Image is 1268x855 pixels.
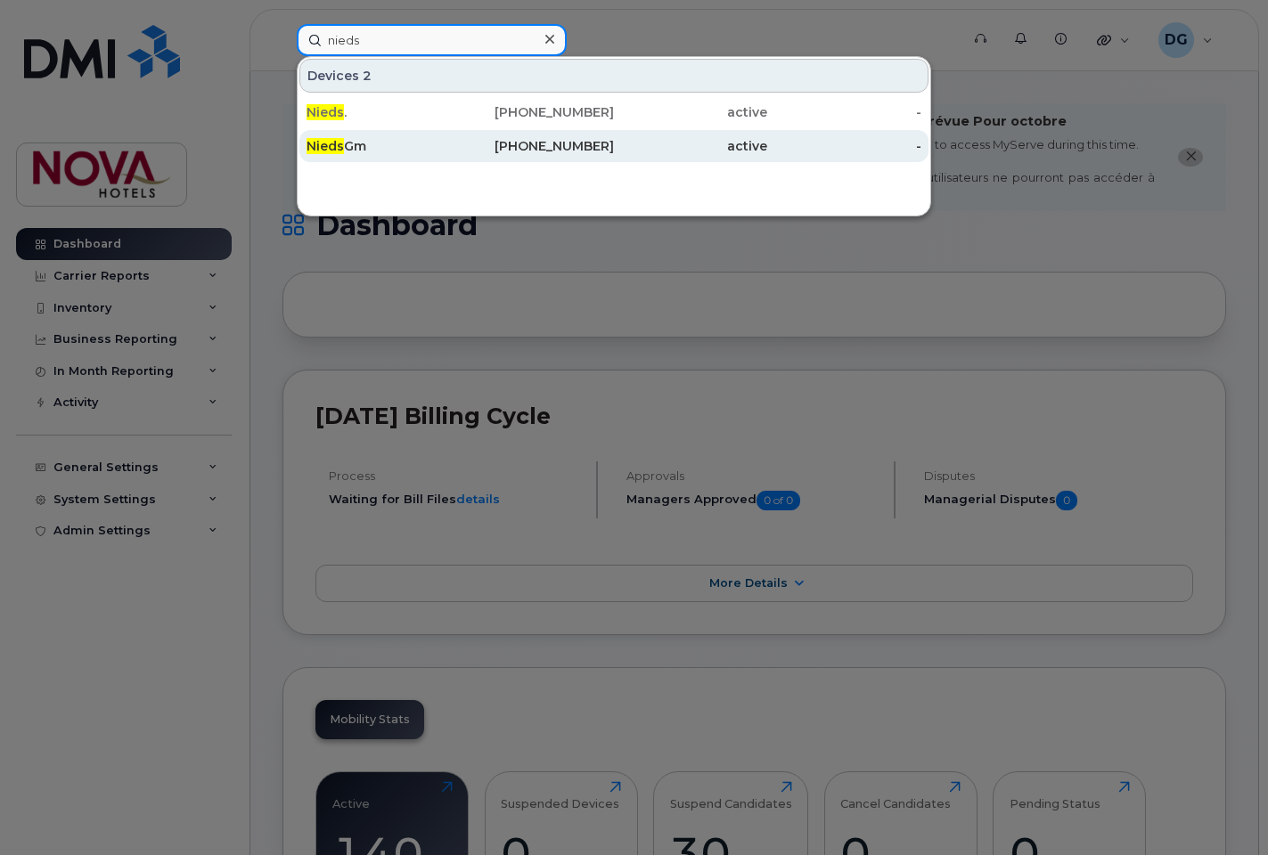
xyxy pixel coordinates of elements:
[614,137,767,155] div: active
[307,103,460,121] div: .
[767,103,920,121] div: -
[460,103,613,121] div: [PHONE_NUMBER]
[363,67,372,85] span: 2
[307,138,344,154] span: Nieds
[460,137,613,155] div: [PHONE_NUMBER]
[614,103,767,121] div: active
[299,59,929,93] div: Devices
[307,137,460,155] div: Gm
[767,137,920,155] div: -
[299,96,929,128] a: Nieds.[PHONE_NUMBER]active-
[299,130,929,162] a: NiedsGm[PHONE_NUMBER]active-
[307,104,344,120] span: Nieds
